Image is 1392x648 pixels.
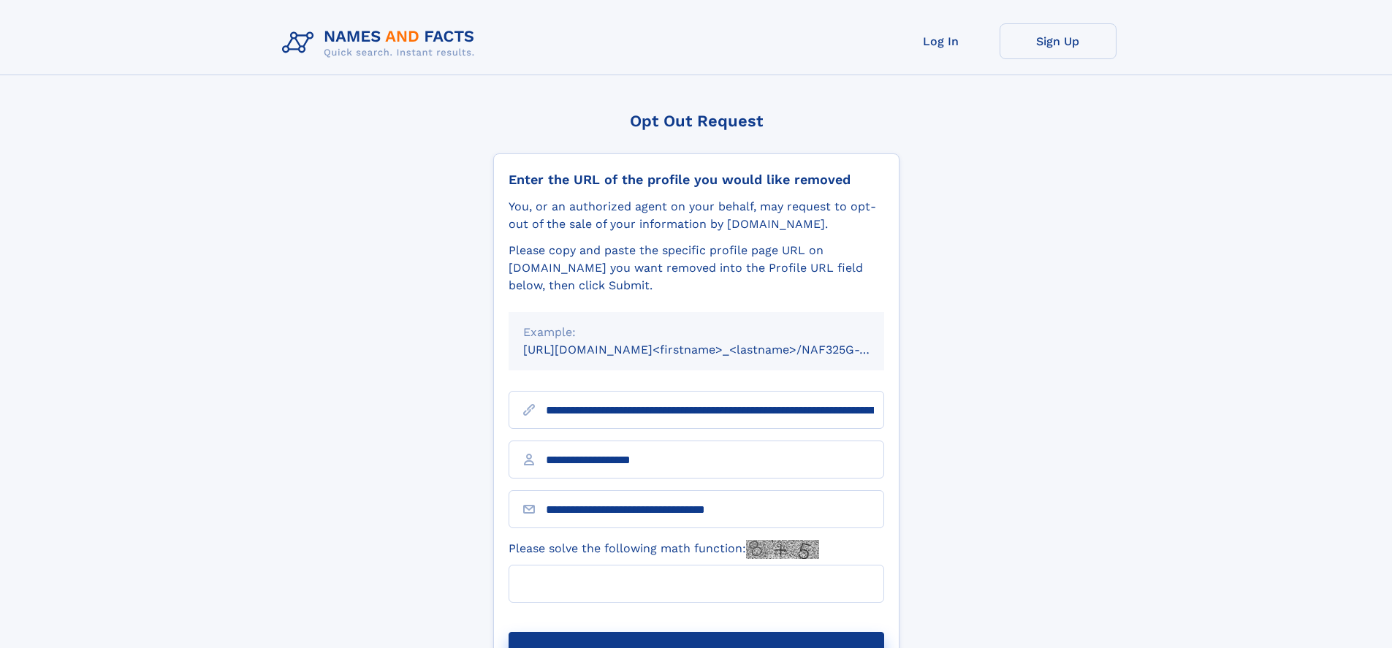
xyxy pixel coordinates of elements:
[523,343,912,357] small: [URL][DOMAIN_NAME]<firstname>_<lastname>/NAF325G-xxxxxxxx
[523,324,870,341] div: Example:
[509,242,884,294] div: Please copy and paste the specific profile page URL on [DOMAIN_NAME] you want removed into the Pr...
[276,23,487,63] img: Logo Names and Facts
[493,112,900,130] div: Opt Out Request
[883,23,1000,59] a: Log In
[509,540,819,559] label: Please solve the following math function:
[509,172,884,188] div: Enter the URL of the profile you would like removed
[1000,23,1117,59] a: Sign Up
[509,198,884,233] div: You, or an authorized agent on your behalf, may request to opt-out of the sale of your informatio...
